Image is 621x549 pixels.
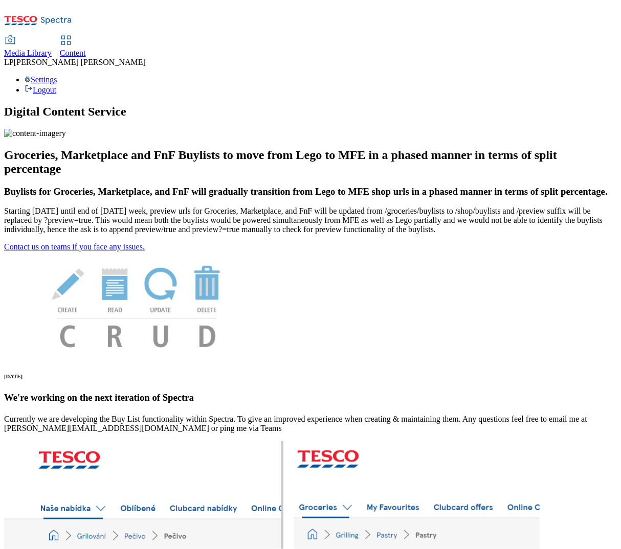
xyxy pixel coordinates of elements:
[4,186,617,197] h3: Buylists for Groceries, Marketplace, and FnF will gradually transition from Lego to MFE shop urls...
[4,415,617,433] p: Currently we are developing the Buy List functionality within Spectra. To give an improved experi...
[25,75,57,84] a: Settings
[4,36,52,58] a: Media Library
[60,36,86,58] a: Content
[4,242,145,251] a: Contact us on teams if you face any issues.
[60,49,86,57] span: Content
[25,85,56,94] a: Logout
[4,129,66,138] img: content-imagery
[4,58,14,66] span: LP
[4,105,617,119] h1: Digital Content Service
[14,58,146,66] span: [PERSON_NAME] [PERSON_NAME]
[4,373,617,379] h6: [DATE]
[4,392,617,403] h3: We're working on the next iteration of Spectra
[4,207,617,234] p: Starting [DATE] until end of [DATE] week, preview urls for Groceries, Marketplace, and FnF will b...
[4,251,270,358] img: News Image
[4,148,617,176] h2: Groceries, Marketplace and FnF Buylists to move from Lego to MFE in a phased manner in terms of s...
[4,49,52,57] span: Media Library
